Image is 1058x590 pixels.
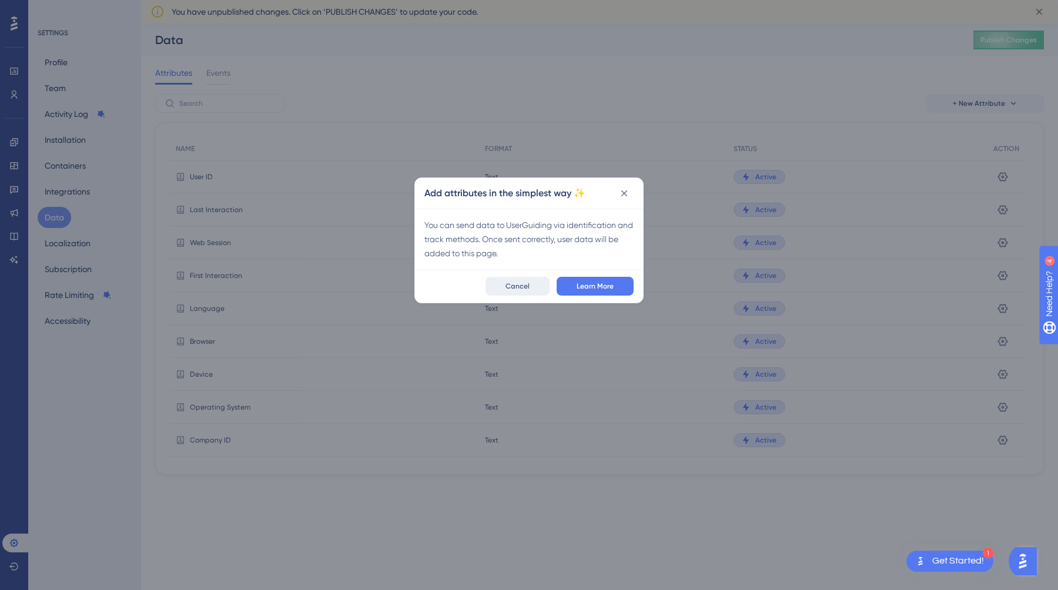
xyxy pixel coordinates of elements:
[577,281,614,291] span: Learn More
[424,186,585,200] h2: Add attributes in the simplest way ✨
[1009,544,1044,579] iframe: UserGuiding AI Assistant Launcher
[424,218,634,260] div: You can send data to UserGuiding via identification and track methods. Once sent correctly, user ...
[913,554,928,568] img: launcher-image-alternative-text
[82,6,85,15] div: 4
[983,548,993,558] div: 1
[505,281,530,291] span: Cancel
[28,3,73,17] span: Need Help?
[932,555,984,568] div: Get Started!
[906,551,993,572] div: Open Get Started! checklist, remaining modules: 1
